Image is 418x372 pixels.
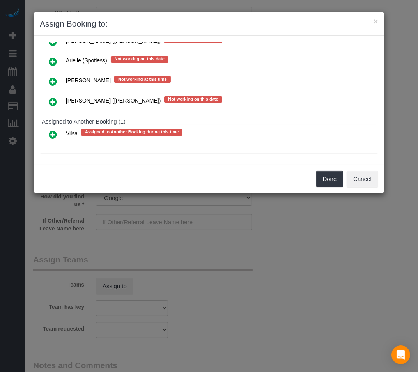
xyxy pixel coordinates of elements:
[374,17,378,25] button: ×
[111,56,168,62] span: Not working on this date
[66,78,111,84] span: [PERSON_NAME]
[66,131,78,137] span: Vilsa
[66,38,161,44] span: [PERSON_NAME] ([PERSON_NAME])
[164,96,222,103] span: Not working on this date
[316,171,344,187] button: Done
[347,171,378,187] button: Cancel
[81,129,182,135] span: Assigned to Another Booking during this time
[391,345,410,364] div: Open Intercom Messenger
[114,76,171,82] span: Not working at this time
[42,119,376,125] h4: Assigned to Another Booking (1)
[66,58,107,64] span: Arielle (Spotless)
[66,97,161,104] span: [PERSON_NAME] ([PERSON_NAME])
[40,18,378,30] h3: Assign Booking to:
